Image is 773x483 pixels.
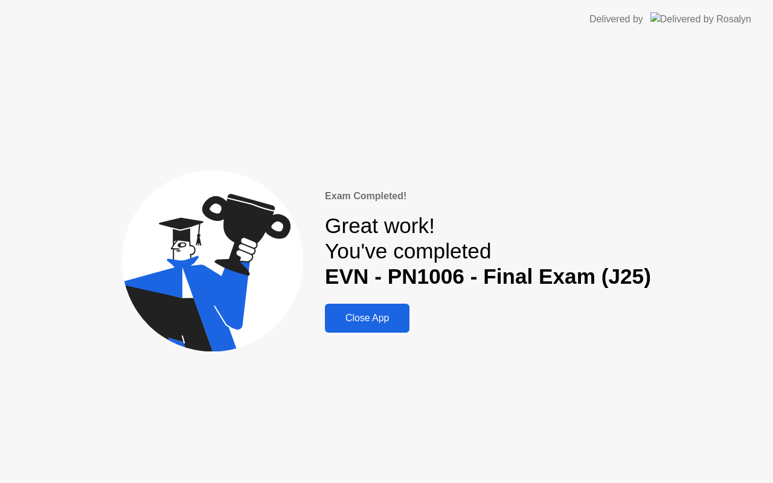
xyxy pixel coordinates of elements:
[329,313,406,324] div: Close App
[650,12,751,26] img: Delivered by Rosalyn
[325,264,651,288] b: EVN - PN1006 - Final Exam (J25)
[325,189,651,203] div: Exam Completed!
[325,213,651,290] div: Great work! You've completed
[589,12,643,27] div: Delivered by
[325,304,409,333] button: Close App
